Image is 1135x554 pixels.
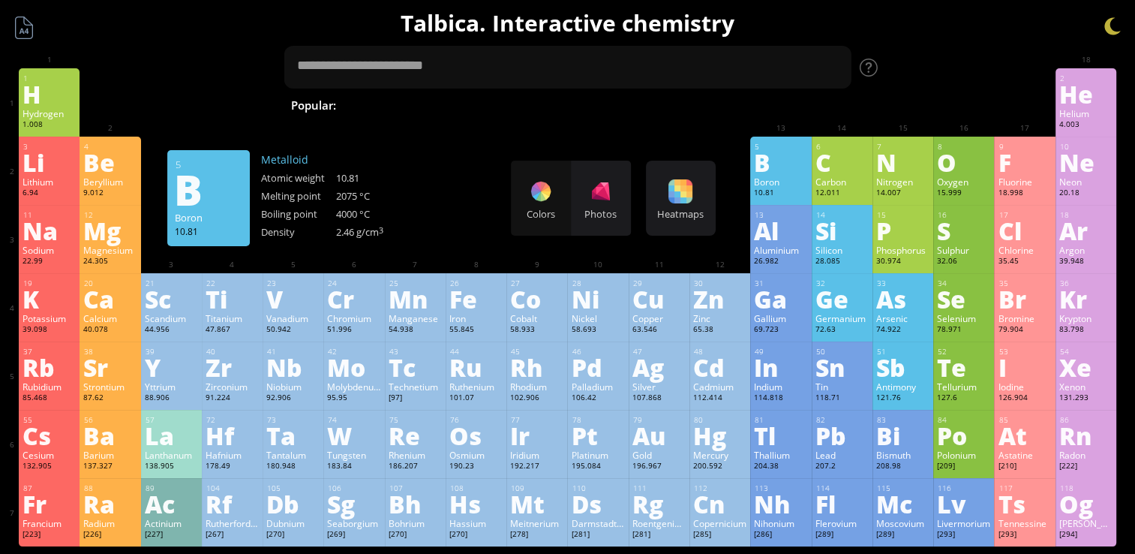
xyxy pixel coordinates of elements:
[1059,393,1112,405] div: 131.293
[1059,449,1112,461] div: Radon
[327,324,380,336] div: 51.996
[206,415,259,425] div: 72
[815,176,869,188] div: Carbon
[23,218,76,242] div: Na
[754,393,807,405] div: 114.818
[23,142,76,152] div: 3
[1060,279,1112,288] div: 36
[998,287,1051,311] div: Br
[146,279,198,288] div: 21
[206,279,259,288] div: 22
[83,256,137,268] div: 24.305
[1059,176,1112,188] div: Neon
[741,96,806,114] span: Methane
[998,381,1051,393] div: Iodine
[998,210,1051,220] div: 17
[327,423,380,447] div: W
[754,256,807,268] div: 26.982
[327,312,380,324] div: Chromium
[641,96,736,114] span: H SO + NaOH
[327,393,380,405] div: 95.95
[754,150,807,174] div: B
[938,347,990,357] div: 52
[1059,312,1112,324] div: Krypton
[266,423,320,447] div: Ta
[1059,188,1112,200] div: 20.18
[572,279,624,288] div: 28
[206,393,259,405] div: 91.224
[1059,355,1112,379] div: Xe
[876,381,929,393] div: Antimony
[328,415,380,425] div: 74
[650,207,712,221] div: Heatmaps
[389,449,442,461] div: Rhenium
[327,355,380,379] div: Mo
[937,449,990,461] div: Polonium
[876,423,929,447] div: Bi
[937,393,990,405] div: 127.6
[632,312,686,324] div: Copper
[206,287,259,311] div: Ti
[876,312,929,324] div: Arsenic
[815,381,869,393] div: Tin
[1059,381,1112,393] div: Xenon
[83,218,137,242] div: Mg
[493,96,535,114] span: H O
[540,96,593,114] span: H SO
[510,393,563,405] div: 102.906
[816,347,869,357] div: 50
[206,449,259,461] div: Hafnium
[876,188,929,200] div: 14.007
[632,381,686,393] div: Silver
[633,415,686,425] div: 79
[267,415,320,425] div: 73
[23,176,76,188] div: Lithium
[754,244,807,256] div: Aluminium
[571,287,624,311] div: Ni
[23,74,76,83] div: 1
[449,393,503,405] div: 101.07
[23,415,76,425] div: 55
[389,393,442,405] div: [97]
[327,287,380,311] div: Cr
[145,287,198,311] div: Sc
[23,210,76,220] div: 11
[754,423,807,447] div: Tl
[83,393,137,405] div: 87.62
[571,381,624,393] div: Palladium
[571,355,624,379] div: Pd
[23,449,76,461] div: Cesium
[632,423,686,447] div: Au
[815,218,869,242] div: Si
[815,150,869,174] div: C
[815,355,869,379] div: Sn
[998,423,1051,447] div: At
[815,324,869,336] div: 72.63
[937,355,990,379] div: Te
[998,355,1051,379] div: I
[23,107,76,119] div: Hydrogen
[937,324,990,336] div: 78.971
[754,176,807,188] div: Boron
[998,393,1051,405] div: 126.904
[571,324,624,336] div: 58.693
[998,244,1051,256] div: Chlorine
[449,381,503,393] div: Ruthenium
[815,449,869,461] div: Lead
[146,347,198,357] div: 39
[510,423,563,447] div: Ir
[511,105,515,115] sub: 2
[206,381,259,393] div: Zirconium
[1059,324,1112,336] div: 83.798
[694,347,746,357] div: 48
[437,96,488,114] span: Water
[145,393,198,405] div: 88.906
[379,225,383,236] sup: 3
[176,158,242,171] div: 5
[145,324,198,336] div: 44.956
[389,415,442,425] div: 75
[937,150,990,174] div: O
[1060,415,1112,425] div: 86
[261,189,336,203] div: Melting point
[266,449,320,461] div: Tantalum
